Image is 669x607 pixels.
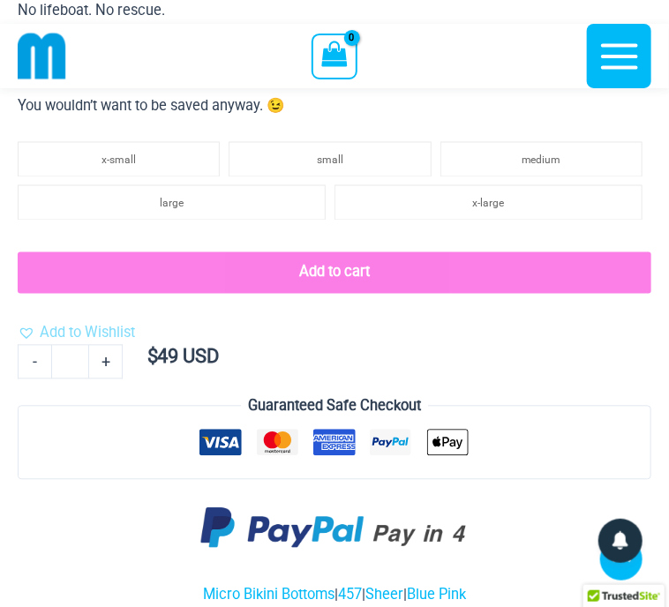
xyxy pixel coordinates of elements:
[439,587,466,603] a: Pink
[522,154,561,167] span: medium
[18,185,326,221] li: large
[365,587,403,603] a: Sheer
[160,198,184,210] span: large
[440,142,643,177] li: medium
[229,142,431,177] li: small
[312,34,357,79] a: View Shopping Cart, empty
[407,587,435,603] a: Blue
[473,198,505,210] span: x-large
[203,587,334,603] a: Micro Bikini Bottoms
[51,345,89,379] input: Product quantity
[317,154,343,167] span: small
[18,32,66,80] img: cropped mm emblem
[89,345,123,379] a: +
[101,154,136,167] span: x-small
[18,252,651,293] button: Add to cart
[241,394,428,418] legend: Guaranteed Safe Checkout
[18,345,51,379] a: -
[147,346,220,368] bdi: 49 USD
[18,142,220,177] li: x-small
[18,583,651,607] p: | | |
[18,321,135,345] a: Add to Wishlist
[334,185,643,221] li: x-large
[40,325,135,341] span: Add to Wishlist
[147,346,158,368] span: $
[338,587,362,603] a: 457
